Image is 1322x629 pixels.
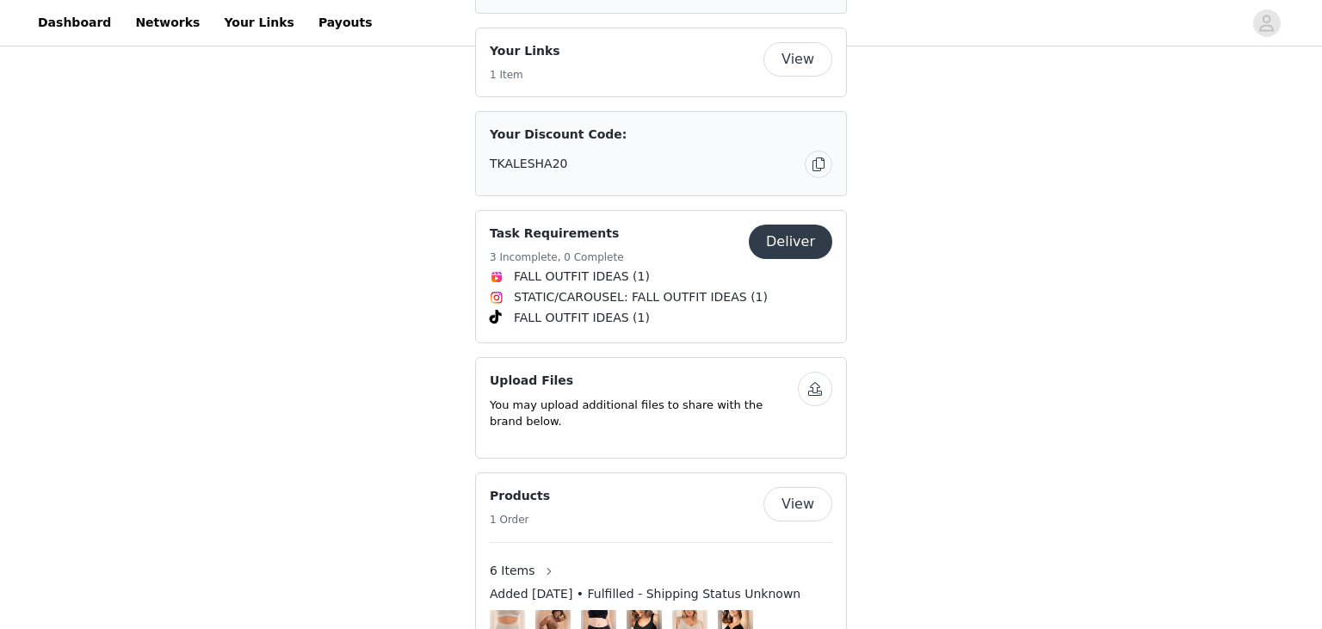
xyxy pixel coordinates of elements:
h4: Upload Files [490,372,798,390]
span: STATIC/CAROUSEL: FALL OUTFIT IDEAS (1) [514,288,768,306]
span: FALL OUTFIT IDEAS (1) [514,268,650,286]
span: FALL OUTFIT IDEAS (1) [514,309,650,327]
img: Instagram Reels Icon [490,270,503,284]
span: Your Discount Code: [490,126,627,144]
h4: Products [490,487,550,505]
button: View [763,42,832,77]
a: Networks [125,3,210,42]
span: TKALESHA20 [490,155,568,173]
button: Deliver [749,225,832,259]
button: View [763,487,832,521]
span: Added [DATE] • Fulfilled - Shipping Status Unknown [490,585,800,603]
div: Task Requirements [475,210,847,343]
a: Dashboard [28,3,121,42]
a: Payouts [308,3,383,42]
h4: Your Links [490,42,560,60]
div: avatar [1258,9,1275,37]
p: You may upload additional files to share with the brand below. [490,397,798,430]
h4: Task Requirements [490,225,624,243]
a: Your Links [213,3,305,42]
img: Instagram Icon [490,291,503,305]
h5: 1 Item [490,67,560,83]
h5: 1 Order [490,512,550,527]
h5: 3 Incomplete, 0 Complete [490,250,624,265]
span: 6 Items [490,562,535,580]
